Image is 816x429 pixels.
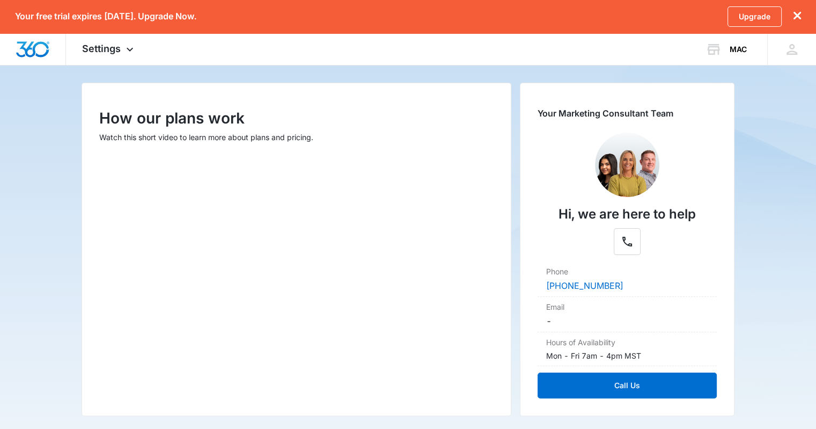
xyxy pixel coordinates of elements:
[99,107,494,129] p: How our plans work
[546,301,708,312] dt: Email
[538,261,717,297] div: Phone[PHONE_NUMBER]
[538,373,717,398] button: Call Us
[546,337,708,348] dt: Hours of Availability
[546,315,708,328] dd: -
[82,43,121,54] span: Settings
[614,228,641,255] button: Phone
[99,154,494,375] iframe: How our plans work
[727,6,782,27] a: Upgrade
[558,205,696,224] p: Hi, we are here to help
[546,350,641,361] p: Mon - Fri 7am - 4pm MST
[15,11,196,21] p: Your free trial expires [DATE]. Upgrade Now.
[546,266,708,277] dt: Phone
[99,132,494,143] p: Watch this short video to learn more about plans and pricing.
[546,280,623,291] a: [PHONE_NUMBER]
[538,297,717,332] div: Email-
[66,33,152,65] div: Settings
[793,11,801,21] button: dismiss this dialog
[730,45,747,54] div: account name
[538,107,717,120] p: Your Marketing Consultant Team
[538,332,717,366] div: Hours of AvailabilityMon - Fri 7am - 4pm MST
